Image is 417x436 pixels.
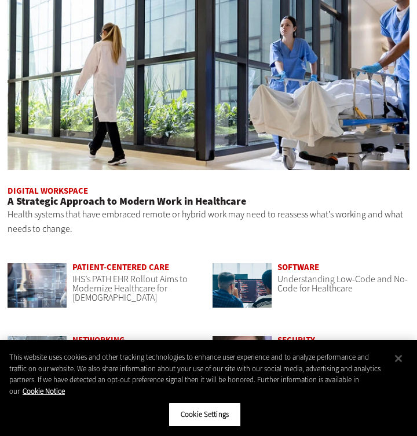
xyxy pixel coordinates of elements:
[169,402,241,427] button: Cookie Settings
[8,336,67,391] a: Healthcare networking
[9,352,387,397] div: This website uses cookies and other tracking technologies to enhance user experience and to analy...
[277,273,408,294] a: Understanding Low-Code and No-Code for Healthcare
[8,263,67,308] img: Electronic health records
[213,263,272,308] img: Coworkers coding
[213,336,272,391] a: woman wearing glasses looking at healthcare data on screen
[8,336,67,380] img: Healthcare networking
[277,334,315,346] a: Security
[213,336,272,380] img: woman wearing glasses looking at healthcare data on screen
[72,261,169,273] a: Patient-Centered Care
[8,207,409,237] p: Health systems that have embraced remote or hybrid work may need to reassess what’s working and w...
[72,273,188,304] a: IHS’s PATH EHR Rollout Aims to Modernize Healthcare for [DEMOGRAPHIC_DATA]
[277,261,319,273] a: Software
[213,263,272,319] a: Coworkers coding
[386,346,411,371] button: Close
[8,185,88,197] a: Digital Workspace
[72,334,125,346] a: Networking
[8,263,67,319] a: Electronic health records
[8,194,246,208] a: A Strategic Approach to Modern Work in Healthcare
[23,386,65,396] a: More information about your privacy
